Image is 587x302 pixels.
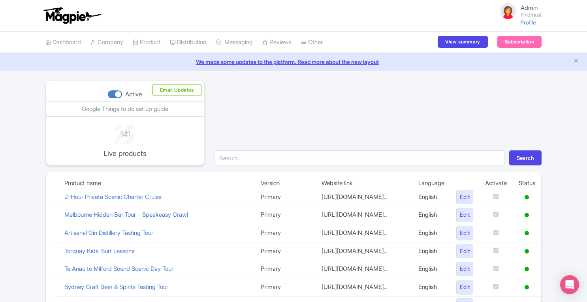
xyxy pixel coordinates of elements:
a: Google Things to do set up guide [82,105,168,113]
button: Close announcement [573,57,579,66]
input: Search... [214,150,504,165]
td: Primary [255,206,316,224]
td: English [412,224,450,242]
td: English [412,242,450,260]
a: Messaging [216,32,253,53]
a: Edit [456,280,473,294]
a: Profile [520,19,536,26]
a: Subscription [497,36,542,48]
a: Edit [456,208,473,222]
div: Open Intercom Messenger [560,275,579,294]
a: Edit [456,244,473,259]
a: Torquay Kids’ Surf Lessons [64,247,134,255]
a: Dashboard [45,32,81,53]
a: Reviews [262,32,292,53]
a: Edit [456,226,473,240]
a: Admin Findrhost [494,2,542,21]
img: avatar_key_member-9c1dde93af8b07d7383eb8b5fb890c87.png [499,2,517,21]
a: Sydney Craft Beer & Spirits Tasting Tour [64,283,168,291]
td: Product name [58,178,255,188]
td: [URL][DOMAIN_NAME].. [316,206,413,224]
a: 2-Hour Private Scenic Charter Cruise [64,193,162,201]
small: Findrhost [521,12,542,17]
td: English [412,188,450,206]
a: Product [133,32,160,53]
td: English [412,206,450,224]
a: We made some updates to the platform. Read more about the new layout [5,58,582,66]
td: English [412,278,450,296]
a: Edit [456,190,473,204]
td: [URL][DOMAIN_NAME].. [316,260,413,278]
td: Activate [479,178,513,188]
td: Status [513,178,541,188]
a: View summary [438,36,487,48]
td: Primary [255,260,316,278]
td: Version [255,178,316,188]
a: Edit [456,262,473,276]
a: Artisanal Gin Distillery Tasting Tour [64,229,153,236]
td: Primary [255,242,316,260]
td: Primary [255,278,316,296]
a: Melbourne Hidden Bar Tour – Speakeasy Crawl [64,211,188,218]
td: [URL][DOMAIN_NAME].. [316,224,413,242]
td: English [412,260,450,278]
p: Live products [92,148,157,159]
div: Active [125,90,142,99]
a: Distribution [170,32,206,53]
td: Website link [316,178,413,188]
td: Language [412,178,450,188]
a: Company [90,32,123,53]
td: Primary [255,224,316,242]
button: Email Updates [152,84,201,96]
td: [URL][DOMAIN_NAME].. [316,188,413,206]
a: Other [301,32,323,53]
img: logo-ab69f6fb50320c5b225c76a69d11143b.png [41,7,103,24]
td: [URL][DOMAIN_NAME].. [316,278,413,296]
button: Search [509,150,542,165]
td: Primary [255,188,316,206]
div: 141 [92,125,157,140]
td: [URL][DOMAIN_NAME].. [316,242,413,260]
span: Admin [521,4,538,11]
a: Te Anau to Milford Sound Scenic Day Tour [64,265,173,272]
